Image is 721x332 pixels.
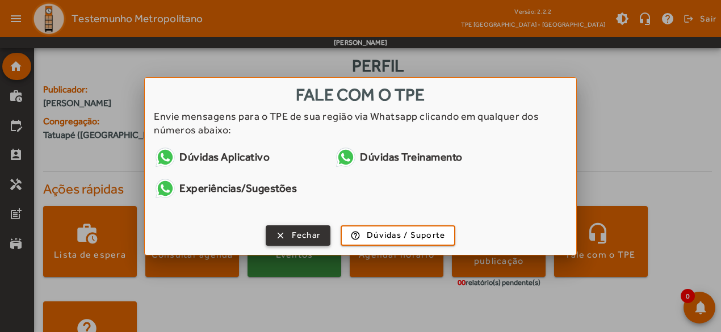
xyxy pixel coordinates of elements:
span: Dúvidas / Suporte [367,229,445,242]
img: Whatsapp [154,146,177,169]
button: Dúvidas / Suporte [341,225,455,246]
a: Experiências/Sugestões [154,177,326,200]
img: Whatsapp [154,177,177,200]
button: Fechar [266,225,331,246]
a: Dúvidas Aplicativo [154,146,326,169]
a: Dúvidas Treinamento [334,146,506,169]
span: Fale com o TPE [296,85,425,104]
span: Fechar [292,229,321,242]
div: Envie mensagens para o TPE de sua região via Whatsapp clicando em qualquer dos números abaixo: [154,110,567,137]
img: Whatsapp [334,146,357,169]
